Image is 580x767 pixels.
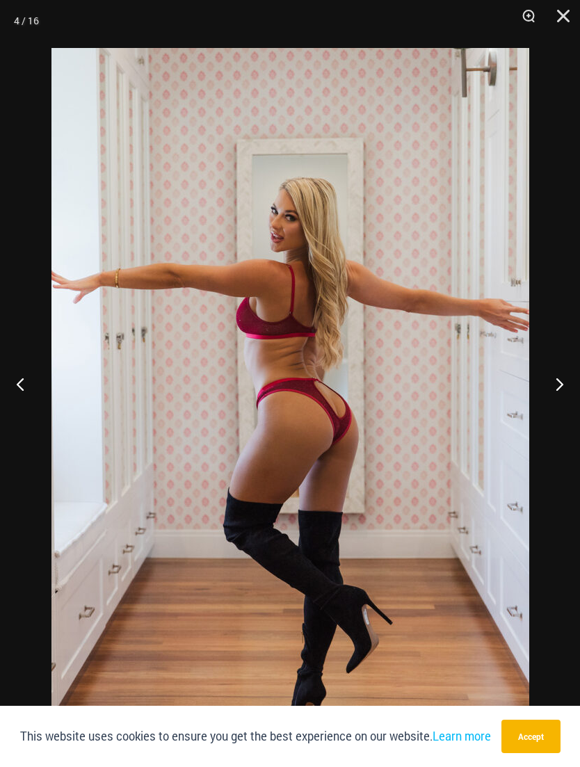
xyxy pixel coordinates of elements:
p: This website uses cookies to ensure you get the best experience on our website. [20,727,491,745]
div: 4 / 16 [14,10,39,31]
img: Guilty Pleasures Red 1045 Bra 6045 Thong 02 [51,48,529,764]
button: Next [528,349,580,419]
button: Accept [501,720,561,753]
a: Learn more [433,729,491,743]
